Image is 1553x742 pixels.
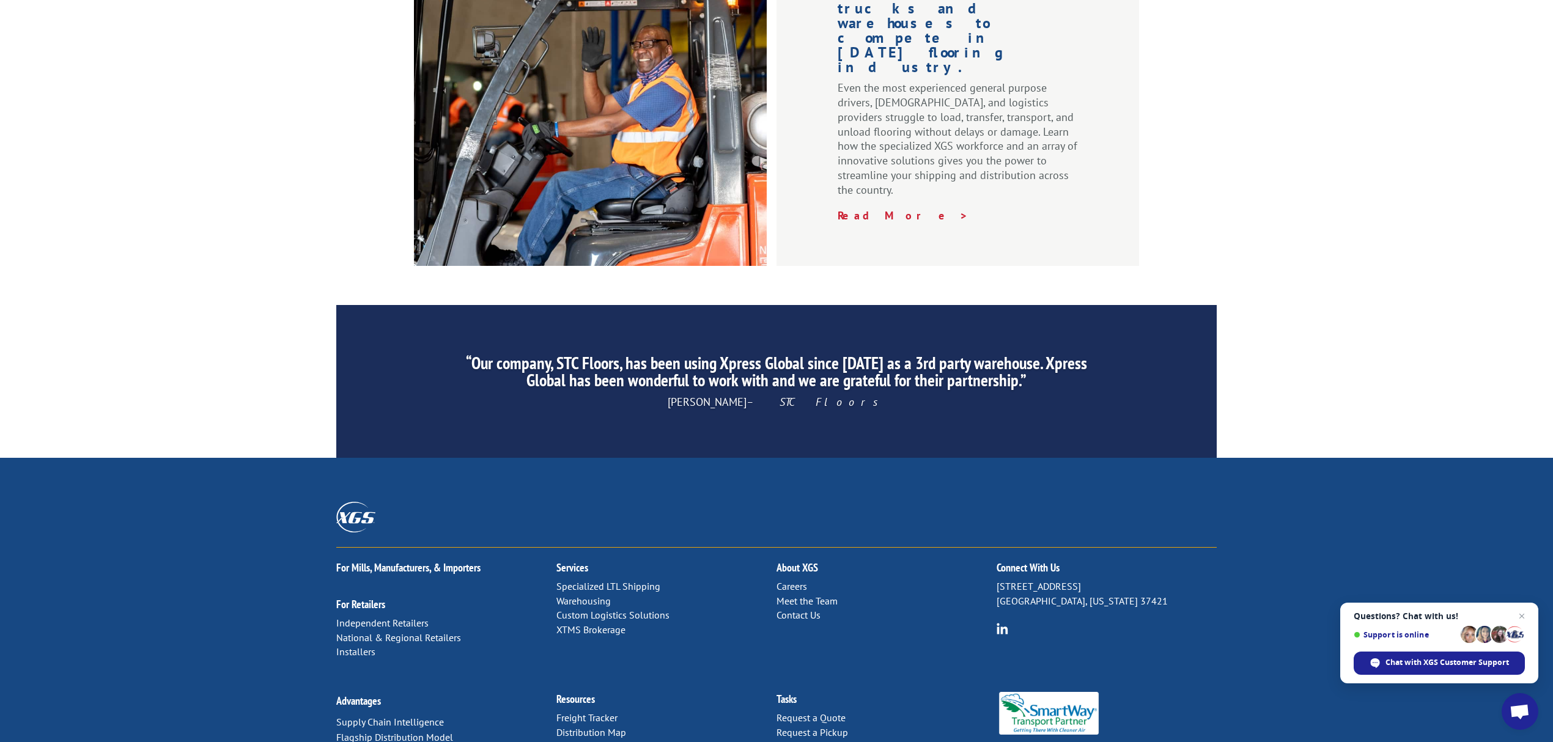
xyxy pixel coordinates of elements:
[1354,652,1525,675] span: Chat with XGS Customer Support
[336,645,375,658] a: Installers
[451,354,1102,395] h2: “Our company, STC Floors, has been using Xpress Global since [DATE] as a 3rd party warehouse. Xpr...
[776,595,838,607] a: Meet the Team
[838,208,968,222] a: Read More >
[747,395,885,409] em: – STC Floors
[556,623,625,636] a: XTMS Brokerage
[556,711,618,724] a: Freight Tracker
[1502,693,1538,730] a: Open chat
[776,609,821,621] a: Contact Us
[997,562,1217,579] h2: Connect With Us
[556,595,611,607] a: Warehousing
[997,623,1008,634] img: group-6
[776,560,818,575] a: About XGS
[336,560,481,575] a: For Mills, Manufacturers, & Importers
[776,726,848,738] a: Request a Pickup
[336,597,385,611] a: For Retailers
[336,617,429,629] a: Independent Retailers
[1354,611,1525,621] span: Questions? Chat with us!
[776,711,846,724] a: Request a Quote
[336,502,375,532] img: XGS_Logos_ALL_2024_All_White
[668,395,885,409] span: [PERSON_NAME]
[556,692,595,706] a: Resources
[776,694,997,711] h2: Tasks
[556,609,670,621] a: Custom Logistics Solutions
[336,716,444,728] a: Supply Chain Intelligence
[556,580,660,592] a: Specialized LTL Shipping
[556,560,588,575] a: Services
[1385,657,1509,668] span: Chat with XGS Customer Support
[1354,630,1456,639] span: Support is online
[336,631,461,644] a: National & Regional Retailers
[556,726,626,738] a: Distribution Map
[997,579,1217,609] p: [STREET_ADDRESS] [GEOGRAPHIC_DATA], [US_STATE] 37421
[336,694,381,708] a: Advantages
[997,692,1101,735] img: Smartway_Logo
[776,580,807,592] a: Careers
[838,81,1078,208] p: Even the most experienced general purpose drivers, [DEMOGRAPHIC_DATA], and logistics providers st...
